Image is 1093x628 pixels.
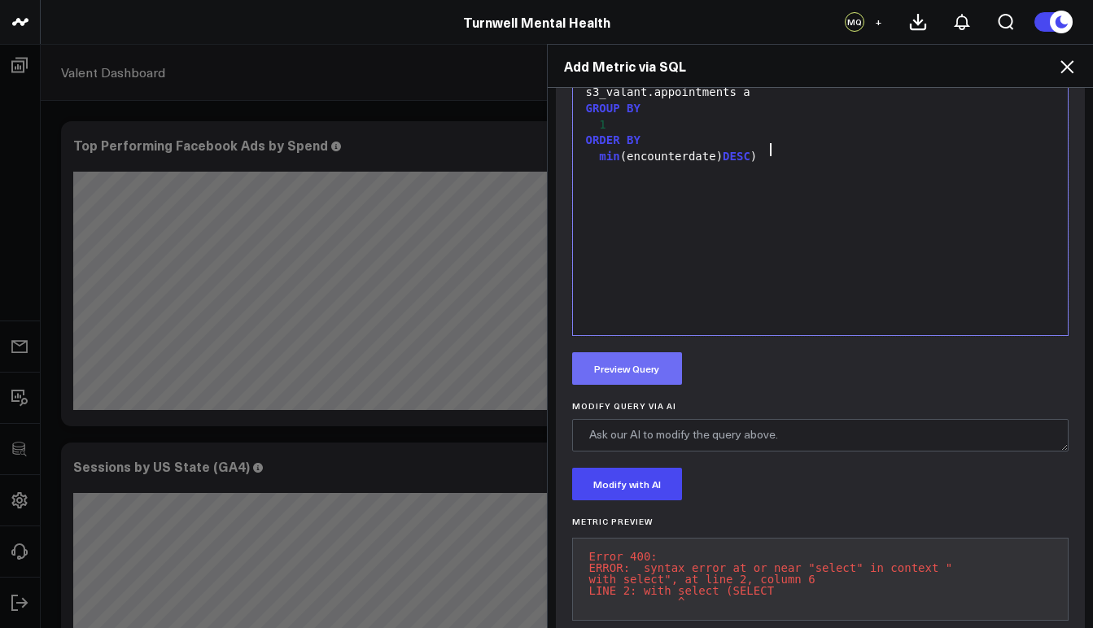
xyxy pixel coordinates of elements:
[599,118,606,131] span: 1
[572,401,1069,411] label: Modify Query via AI
[572,468,682,500] button: Modify with AI
[845,12,864,32] div: MQ
[627,102,640,115] span: BY
[868,12,888,32] button: +
[581,149,1060,165] div: (encounterdate) )
[723,150,750,163] span: DESC
[875,16,882,28] span: +
[581,85,1060,101] div: s3_valant.appointments a
[564,57,1078,75] h2: Add Metric via SQL
[463,13,610,31] a: Turnwell Mental Health
[572,538,1069,621] pre: Error 400: ERROR: syntax error at or near "select" in context " with select", at line 2, column 6...
[586,102,620,115] span: GROUP
[599,150,619,163] span: min
[572,352,682,385] button: Preview Query
[586,133,620,146] span: ORDER
[627,133,640,146] span: BY
[572,517,1069,526] h6: Metric Preview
